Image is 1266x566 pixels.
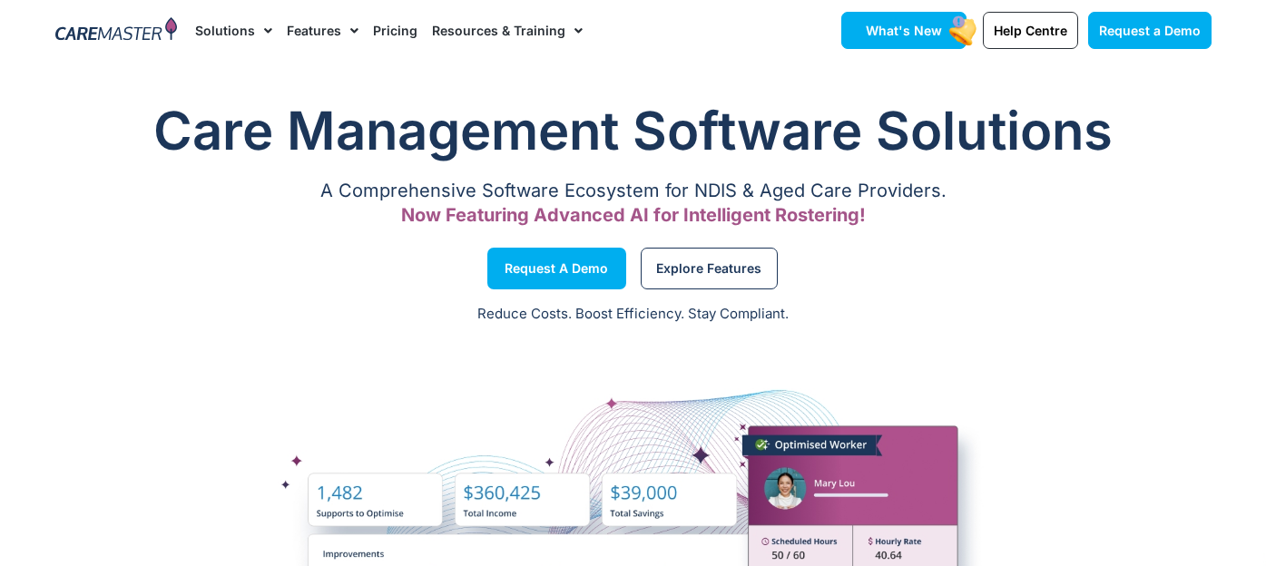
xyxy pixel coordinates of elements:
[487,248,626,289] a: Request a Demo
[994,23,1067,38] span: Help Centre
[55,17,178,44] img: CareMaster Logo
[11,304,1255,325] p: Reduce Costs. Boost Efficiency. Stay Compliant.
[55,185,1212,197] p: A Comprehensive Software Ecosystem for NDIS & Aged Care Providers.
[841,12,967,49] a: What's New
[641,248,778,289] a: Explore Features
[1088,12,1212,49] a: Request a Demo
[983,12,1078,49] a: Help Centre
[866,23,942,38] span: What's New
[55,94,1212,167] h1: Care Management Software Solutions
[505,264,608,273] span: Request a Demo
[656,264,761,273] span: Explore Features
[401,204,866,226] span: Now Featuring Advanced AI for Intelligent Rostering!
[1099,23,1201,38] span: Request a Demo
